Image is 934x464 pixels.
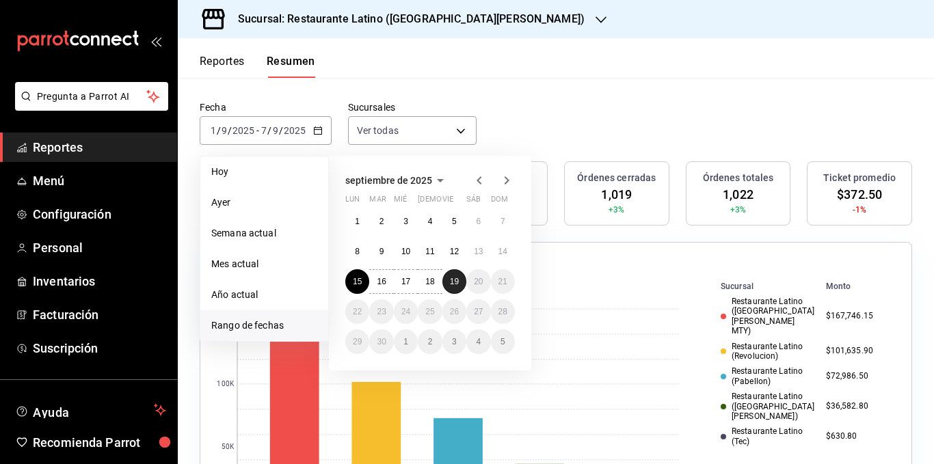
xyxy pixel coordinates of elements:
button: 19 de septiembre de 2025 [442,269,466,294]
td: $167,746.15 [820,294,895,339]
abbr: 24 de septiembre de 2025 [401,307,410,316]
abbr: 4 de septiembre de 2025 [428,217,433,226]
div: Restaurante Latino (Revolucion) [721,342,815,361]
button: Reportes [200,55,245,78]
span: 1,019 [601,185,632,204]
button: 27 de septiembre de 2025 [466,299,490,324]
button: 16 de septiembre de 2025 [369,269,393,294]
span: Recomienda Parrot [33,433,166,452]
button: 3 de septiembre de 2025 [394,209,418,234]
span: +3% [609,204,624,216]
span: 1,022 [723,185,753,204]
text: 100K [217,381,234,388]
input: ---- [232,125,255,136]
button: 20 de septiembre de 2025 [466,269,490,294]
button: 9 de septiembre de 2025 [369,239,393,264]
button: 29 de septiembre de 2025 [345,329,369,354]
td: $36,582.80 [820,389,895,424]
abbr: 22 de septiembre de 2025 [353,307,362,316]
input: ---- [283,125,306,136]
span: Ver todas [357,124,399,137]
abbr: domingo [491,195,508,209]
text: 50K [222,443,235,451]
abbr: lunes [345,195,360,209]
button: 7 de septiembre de 2025 [491,209,515,234]
button: 18 de septiembre de 2025 [418,269,442,294]
span: / [279,125,283,136]
span: Configuración [33,205,166,223]
span: Inventarios [33,272,166,290]
button: open_drawer_menu [150,36,161,46]
abbr: 2 de octubre de 2025 [428,337,433,346]
th: Sucursal [699,279,820,294]
abbr: 28 de septiembre de 2025 [498,307,507,316]
abbr: 12 de septiembre de 2025 [450,247,459,256]
button: 10 de septiembre de 2025 [394,239,418,264]
td: $72,986.50 [820,364,895,389]
abbr: 11 de septiembre de 2025 [425,247,434,256]
span: +3% [730,204,746,216]
abbr: miércoles [394,195,407,209]
button: 25 de septiembre de 2025 [418,299,442,324]
abbr: 19 de septiembre de 2025 [450,277,459,286]
button: 15 de septiembre de 2025 [345,269,369,294]
th: Monto [820,279,895,294]
abbr: martes [369,195,386,209]
button: 11 de septiembre de 2025 [418,239,442,264]
button: 17 de septiembre de 2025 [394,269,418,294]
abbr: 9 de septiembre de 2025 [379,247,384,256]
span: -1% [853,204,866,216]
abbr: 5 de septiembre de 2025 [452,217,457,226]
button: 4 de octubre de 2025 [466,329,490,354]
abbr: 14 de septiembre de 2025 [498,247,507,256]
button: 5 de octubre de 2025 [491,329,515,354]
abbr: 23 de septiembre de 2025 [377,307,386,316]
abbr: 8 de septiembre de 2025 [355,247,360,256]
abbr: 10 de septiembre de 2025 [401,247,410,256]
abbr: 1 de octubre de 2025 [403,337,408,346]
h3: Sucursal: Restaurante Latino ([GEOGRAPHIC_DATA][PERSON_NAME]) [227,11,585,27]
abbr: 17 de septiembre de 2025 [401,277,410,286]
button: 3 de octubre de 2025 [442,329,466,354]
input: -- [272,125,279,136]
button: 6 de septiembre de 2025 [466,209,490,234]
input: -- [261,125,267,136]
abbr: 5 de octubre de 2025 [501,337,505,346]
button: 12 de septiembre de 2025 [442,239,466,264]
span: Menú [33,172,166,190]
span: / [228,125,232,136]
span: Semana actual [211,226,317,241]
abbr: 26 de septiembre de 2025 [450,307,459,316]
span: Rango de fechas [211,318,317,333]
button: 8 de septiembre de 2025 [345,239,369,264]
span: septiembre de 2025 [345,175,432,186]
abbr: 20 de septiembre de 2025 [474,277,483,286]
div: Restaurante Latino ([GEOGRAPHIC_DATA][PERSON_NAME]) [721,392,815,421]
button: 14 de septiembre de 2025 [491,239,515,264]
button: 30 de septiembre de 2025 [369,329,393,354]
abbr: 2 de septiembre de 2025 [379,217,384,226]
abbr: 6 de septiembre de 2025 [476,217,481,226]
abbr: 21 de septiembre de 2025 [498,277,507,286]
input: -- [221,125,228,136]
span: $372.50 [837,185,882,204]
span: Año actual [211,288,317,302]
abbr: viernes [442,195,453,209]
span: Pregunta a Parrot AI [37,90,147,104]
div: Restaurante Latino (Pabellon) [721,366,815,386]
button: septiembre de 2025 [345,172,449,189]
input: -- [210,125,217,136]
button: 23 de septiembre de 2025 [369,299,393,324]
span: Reportes [33,138,166,156]
abbr: 3 de octubre de 2025 [452,337,457,346]
button: 13 de septiembre de 2025 [466,239,490,264]
button: 21 de septiembre de 2025 [491,269,515,294]
span: - [256,125,259,136]
abbr: 13 de septiembre de 2025 [474,247,483,256]
span: Personal [33,238,166,257]
abbr: 4 de octubre de 2025 [476,337,481,346]
abbr: 18 de septiembre de 2025 [425,277,434,286]
span: / [267,125,271,136]
button: Resumen [267,55,315,78]
abbr: 3 de septiembre de 2025 [403,217,408,226]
